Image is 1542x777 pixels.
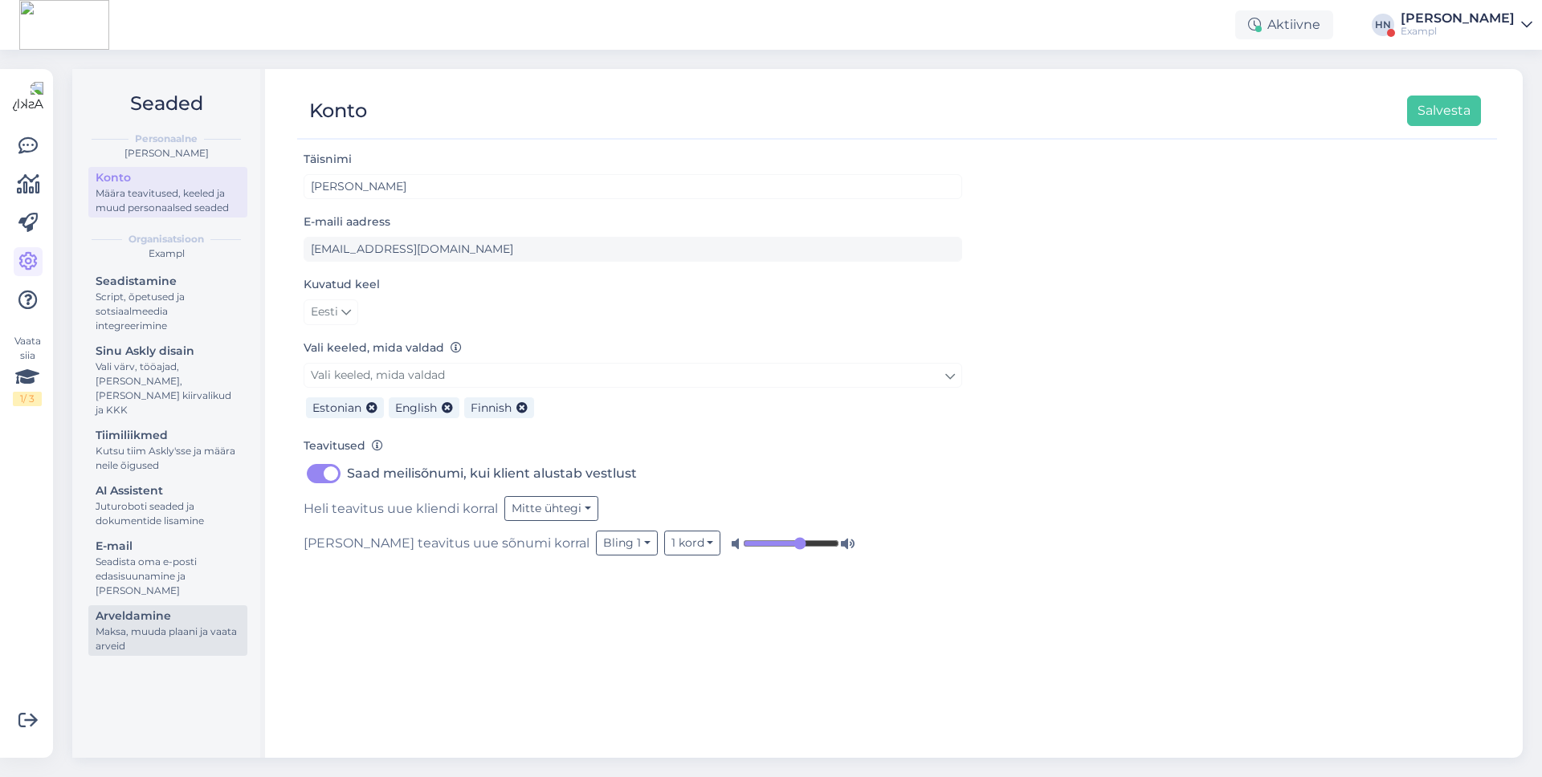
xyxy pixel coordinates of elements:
[471,401,512,415] span: Finnish
[1235,10,1333,39] div: Aktiivne
[96,538,240,555] div: E-mail
[96,273,240,290] div: Seadistamine
[96,290,240,333] div: Script, õpetused ja sotsiaalmeedia integreerimine
[96,360,240,417] div: Vali värv, tööajad, [PERSON_NAME], [PERSON_NAME] kiirvalikud ja KKK
[1407,96,1481,126] button: Salvesta
[311,303,338,321] span: Eesti
[304,214,390,230] label: E-maili aadress
[304,151,352,168] label: Täisnimi
[304,340,462,356] label: Vali keeled, mida valdad
[88,425,247,475] a: TiimiliikmedKutsu tiim Askly'sse ja määra neile õigused
[96,444,240,473] div: Kutsu tiim Askly'sse ja määra neile õigused
[96,427,240,444] div: Tiimiliikmed
[304,496,962,521] div: Heli teavitus uue kliendi korral
[88,480,247,531] a: AI AssistentJuturoboti seaded ja dokumentide lisamine
[395,401,437,415] span: English
[96,608,240,624] div: Arveldamine
[304,363,962,388] a: Vali keeled, mida valdad
[85,88,247,119] h2: Seaded
[347,461,637,486] label: Saad meilisõnumi, kui klient alustab vestlust
[304,531,962,555] div: [PERSON_NAME] teavitus uue sõnumi korral
[88,167,247,218] a: KontoMäära teavitused, keeled ja muud personaalsed seaded
[664,531,721,555] button: 1 kord
[96,499,240,528] div: Juturoboti seaded ja dokumentide lisamine
[304,276,380,293] label: Kuvatud keel
[96,624,240,653] div: Maksa, muuda plaani ja vaata arveid
[85,146,247,161] div: [PERSON_NAME]
[312,401,361,415] span: Estonian
[1401,12,1532,38] a: [PERSON_NAME]Exampl
[304,437,383,454] label: Teavitused
[96,555,240,598] div: Seadista oma e-posti edasisuunamine ja [PERSON_NAME]
[13,334,42,406] div: Vaata siia
[88,340,247,420] a: Sinu Askly disainVali värv, tööajad, [PERSON_NAME], [PERSON_NAME] kiirvalikud ja KKK
[96,482,240,499] div: AI Assistent
[304,237,962,262] input: Sisesta e-maili aadress
[135,132,198,146] b: Personaalne
[13,82,43,112] img: Askly Logo
[311,368,445,382] span: Vali keeled, mida valdad
[13,392,42,406] div: 1 / 3
[1401,25,1515,38] div: Exampl
[304,174,962,199] input: Sisesta nimi
[96,169,240,186] div: Konto
[96,343,240,360] div: Sinu Askly disain
[96,186,240,215] div: Määra teavitused, keeled ja muud personaalsed seaded
[309,96,367,126] div: Konto
[88,605,247,656] a: ArveldamineMaksa, muuda plaani ja vaata arveid
[128,232,204,246] b: Organisatsioon
[504,496,598,521] button: Mitte ühtegi
[85,246,247,261] div: Exampl
[88,271,247,336] a: SeadistamineScript, õpetused ja sotsiaalmeedia integreerimine
[596,531,658,555] button: Bling 1
[304,299,358,325] a: Eesti
[88,535,247,600] a: E-mailSeadista oma e-posti edasisuunamine ja [PERSON_NAME]
[1372,14,1394,36] div: HN
[1401,12,1515,25] div: [PERSON_NAME]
